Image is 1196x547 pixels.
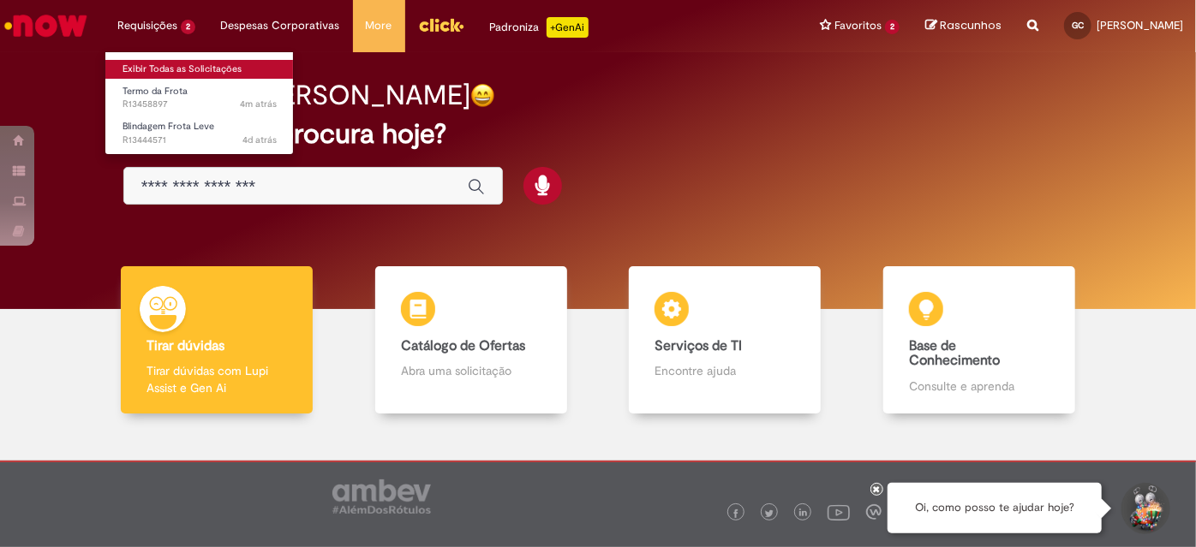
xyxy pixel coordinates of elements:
[866,504,882,520] img: logo_footer_workplace.png
[147,362,287,396] p: Tirar dúvidas com Lupi Assist e Gen Ai
[147,337,224,354] b: Tirar dúvidas
[344,266,599,414] a: Catálogo de Ofertas Abra uma solicitação
[547,17,589,38] p: +GenAi
[401,337,525,354] b: Catálogo de Ofertas
[2,9,90,43] img: ServiceNow
[123,134,277,147] span: R13444571
[181,20,195,34] span: 2
[242,134,277,146] span: 4d atrás
[834,17,882,34] span: Favoritos
[925,18,1002,34] a: Rascunhos
[123,98,277,111] span: R13458897
[1119,483,1170,534] button: Iniciar Conversa de Suporte
[909,337,1000,370] b: Base de Conhecimento
[888,483,1102,533] div: Oi, como posso te ajudar hoje?
[332,479,431,514] img: logo_footer_ambev_rotulo_gray.png
[105,60,294,79] a: Exibir Todas as Solicitações
[366,17,392,34] span: More
[655,337,742,354] b: Serviços de TI
[123,119,1073,149] h2: O que você procura hoje?
[909,378,1049,395] p: Consulte e aprenda
[105,51,294,155] ul: Requisições
[240,98,277,110] time: 28/08/2025 15:57:06
[240,98,277,110] span: 4m atrás
[401,362,541,379] p: Abra uma solicitação
[799,508,808,519] img: logo_footer_linkedin.png
[490,17,589,38] div: Padroniza
[885,20,900,34] span: 2
[105,82,294,114] a: Aberto R13458897 : Termo da Frota
[1097,18,1183,33] span: [PERSON_NAME]
[90,266,344,414] a: Tirar dúvidas Tirar dúvidas com Lupi Assist e Gen Ai
[852,266,1107,414] a: Base de Conhecimento Consulte e aprenda
[123,120,214,133] span: Blindagem Frota Leve
[123,80,470,110] h2: Boa tarde, [PERSON_NAME]
[655,362,795,379] p: Encontre ajuda
[105,117,294,149] a: Aberto R13444571 : Blindagem Frota Leve
[418,12,464,38] img: click_logo_yellow_360x200.png
[598,266,852,414] a: Serviços de TI Encontre ajuda
[1072,20,1084,31] span: GC
[828,501,850,523] img: logo_footer_youtube.png
[242,134,277,146] time: 25/08/2025 14:27:59
[221,17,340,34] span: Despesas Corporativas
[732,509,740,518] img: logo_footer_facebook.png
[117,17,177,34] span: Requisições
[123,85,188,98] span: Termo da Frota
[470,83,495,108] img: happy-face.png
[765,509,774,518] img: logo_footer_twitter.png
[940,17,1002,33] span: Rascunhos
